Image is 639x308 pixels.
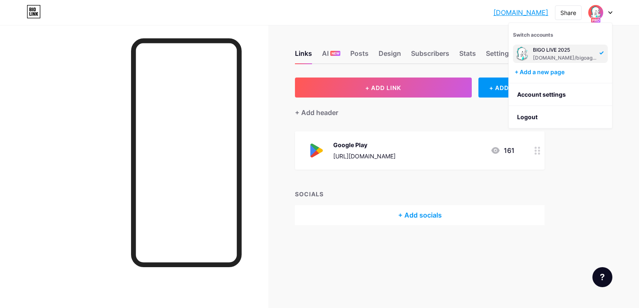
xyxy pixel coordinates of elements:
img: bigo [589,6,602,19]
div: Posts [350,48,369,63]
span: + ADD LINK [365,84,401,91]
div: [DOMAIN_NAME]/bigoagency [533,55,597,61]
span: Switch accounts [513,32,553,38]
a: Account settings [509,83,612,106]
div: Design [379,48,401,63]
button: + ADD LINK [295,78,472,98]
span: NEW [332,51,339,56]
div: Links [295,48,312,63]
img: bigo [515,46,530,61]
div: AI [322,48,340,63]
div: Google Play [333,140,396,149]
div: + Add socials [295,205,545,225]
div: [URL][DOMAIN_NAME] [333,152,396,160]
div: Stats [459,48,476,63]
div: BIGO LIVE 2025 [533,47,597,53]
div: 161 [490,145,515,155]
div: + ADD EMBED [478,78,545,98]
div: Share [560,8,576,17]
div: Settings [486,48,513,63]
li: Logout [509,106,612,128]
div: + Add a new page [515,68,608,76]
div: + Add header [295,108,338,118]
div: Subscribers [411,48,449,63]
div: SOCIALS [295,190,545,198]
a: [DOMAIN_NAME] [493,8,548,18]
img: Google Play [305,140,327,161]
